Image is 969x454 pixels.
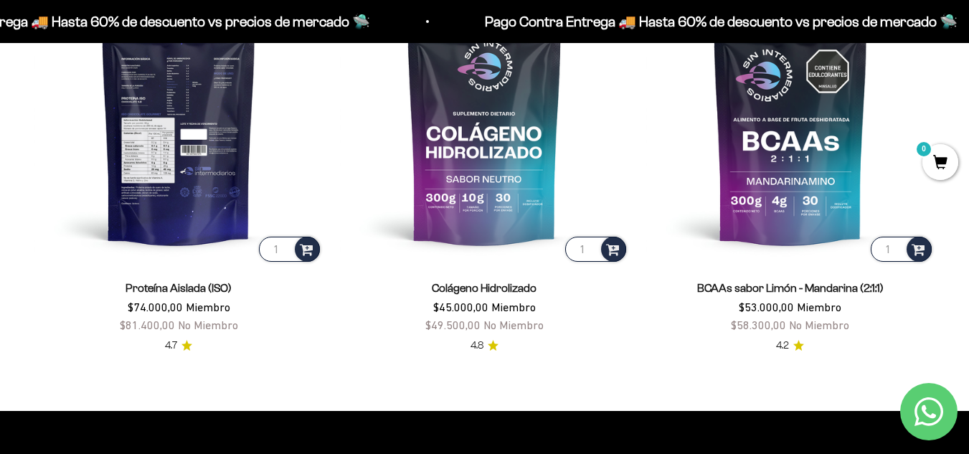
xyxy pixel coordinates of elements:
span: No Miembro [789,318,849,331]
a: 4.74.7 de 5.0 estrellas [165,338,192,354]
span: 4.8 [471,338,483,354]
a: Colágeno Hidrolizado [432,282,537,294]
span: $81.400,00 [120,318,175,331]
span: $53.000,00 [739,301,794,313]
span: Miembro [491,301,536,313]
a: 0 [922,156,958,171]
p: Pago Contra Entrega 🚚 Hasta 60% de descuento vs precios de mercado 🛸 [483,10,955,33]
span: $74.000,00 [128,301,183,313]
a: Proteína Aislada (ISO) [126,282,232,294]
span: Miembro [186,301,230,313]
a: BCAAs sabor Limón - Mandarina (2:1:1) [697,282,884,294]
span: $49.500,00 [425,318,481,331]
mark: 0 [915,141,932,158]
span: $45.000,00 [433,301,488,313]
span: No Miembro [178,318,238,331]
a: 4.84.8 de 5.0 estrellas [471,338,498,354]
span: No Miembro [483,318,544,331]
span: 4.2 [776,338,789,354]
a: 4.24.2 de 5.0 estrellas [776,338,804,354]
span: $58.300,00 [731,318,786,331]
span: Miembro [797,301,841,313]
span: 4.7 [165,338,177,354]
